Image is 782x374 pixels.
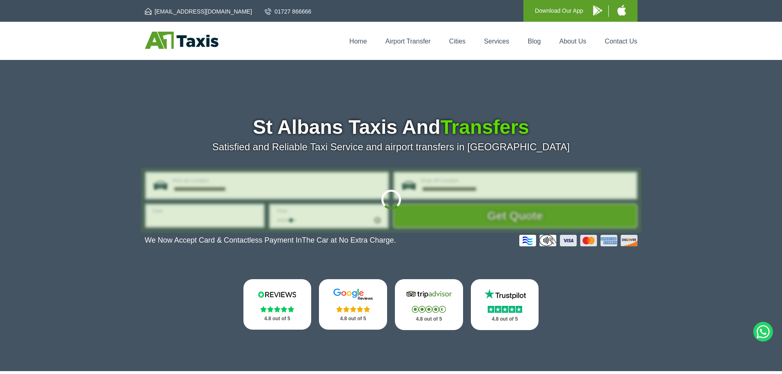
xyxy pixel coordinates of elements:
[385,38,431,45] a: Airport Transfer
[145,236,396,245] p: We Now Accept Card & Contactless Payment In
[593,5,602,16] img: A1 Taxis Android App
[535,6,583,16] p: Download Our App
[302,236,396,244] span: The Car at No Extra Charge.
[349,38,367,45] a: Home
[328,314,378,324] p: 4.8 out of 5
[480,288,530,301] img: Trustpilot
[319,279,387,330] a: Google Stars 4.8 out of 5
[145,32,218,49] img: A1 Taxis St Albans LTD
[252,314,303,324] p: 4.8 out of 5
[395,279,463,330] a: Tripadvisor Stars 4.8 out of 5
[252,288,302,301] img: Reviews.io
[560,38,587,45] a: About Us
[265,7,312,16] a: 01727 866666
[145,7,252,16] a: [EMAIL_ADDRESS][DOMAIN_NAME]
[440,116,529,138] span: Transfers
[412,306,446,313] img: Stars
[145,141,638,153] p: Satisfied and Reliable Taxi Service and airport transfers in [GEOGRAPHIC_DATA]
[328,288,378,301] img: Google
[243,279,312,330] a: Reviews.io Stars 4.8 out of 5
[260,306,294,312] img: Stars
[519,235,638,246] img: Credit And Debit Cards
[145,117,638,137] h1: St Albans Taxis And
[449,38,466,45] a: Cities
[605,38,637,45] a: Contact Us
[404,314,454,324] p: 4.8 out of 5
[471,279,539,330] a: Trustpilot Stars 4.8 out of 5
[617,5,626,16] img: A1 Taxis iPhone App
[488,306,522,313] img: Stars
[336,306,370,312] img: Stars
[404,288,454,301] img: Tripadvisor
[527,38,541,45] a: Blog
[480,314,530,324] p: 4.8 out of 5
[484,38,509,45] a: Services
